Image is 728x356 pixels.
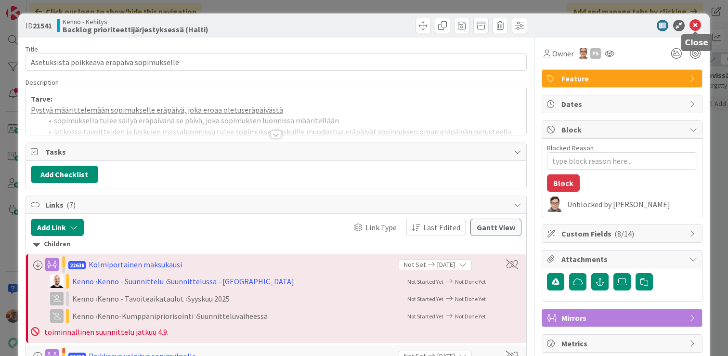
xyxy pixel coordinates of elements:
label: Title [26,45,38,53]
span: Kenno - Kehitys [63,18,208,26]
span: Feature [561,73,685,84]
div: Unblocked by [PERSON_NAME] [567,200,697,209]
div: Children [33,239,519,250]
span: Links [45,199,509,211]
b: Backlog prioriteettijärjestyksessä (Halti) [63,26,208,33]
span: [DATE] [437,260,455,270]
span: ( 8/14 ) [614,229,634,238]
div: Kenno › Kenno - Suunnittelu › Suunnittelussa - [GEOGRAPHIC_DATA] [72,276,323,287]
button: Add Link [31,219,84,236]
span: Last Edited [423,222,460,233]
span: Not Done Yet [455,313,486,320]
span: Block [561,124,685,135]
span: Not Done Yet [455,295,486,303]
span: ID [26,20,52,31]
span: Not Started Yet [407,295,443,303]
div: Kenno › Kenno-Kumppanipriorisointi › Suunnitteluvaiheessa [72,310,323,322]
span: Not Done Yet [455,278,486,285]
span: Dates [561,98,685,110]
span: ( 7 ) [66,200,76,210]
img: PK [579,48,589,59]
span: Not Started Yet [407,313,443,320]
img: TM [50,275,64,288]
span: Link Type [365,222,397,233]
button: Add Checklist [31,166,98,183]
button: Last Edited [406,219,466,236]
b: 21541 [33,21,52,30]
label: Blocked Reason [547,144,594,152]
span: Owner [552,48,574,59]
span: Mirrors [561,312,685,324]
span: Not Started Yet [407,278,443,285]
div: PS [590,48,601,59]
span: Description [26,78,59,87]
u: Pystyä määrittelemään sopimukselle eräpäivä, joka eroaa oletuseräpäivästä [31,105,283,115]
span: Metrics [561,338,685,349]
button: Block [547,174,580,192]
span: toiminnallinen suunnittelu jatkuu 4.9. [44,327,169,337]
span: Attachments [561,253,685,265]
span: Custom Fields [561,228,685,239]
h5: Close [685,38,709,47]
span: Tasks [45,146,509,158]
span: 22638 [68,261,86,269]
strong: Tarve: [31,94,52,104]
div: Kenno › Kenno - Tavoiteaikataulut › Syyskuu 2025 [72,293,323,304]
input: type card name here... [26,53,527,71]
button: Gantt View [470,219,521,236]
span: Not Set [404,260,426,270]
img: SM [547,197,562,212]
div: Kolmiportainen maksukausi [89,259,182,270]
